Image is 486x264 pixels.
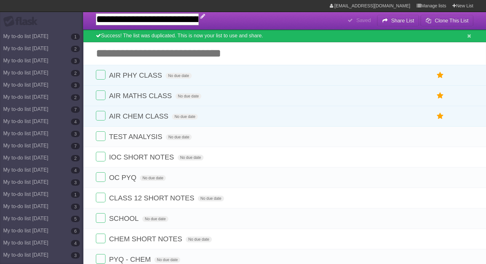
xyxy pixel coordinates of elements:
[71,131,80,137] b: 3
[96,90,105,100] label: Done
[71,167,80,174] b: 4
[154,257,180,263] span: No due date
[109,174,138,182] span: OC PYQ
[435,18,468,23] b: Clone This List
[186,237,212,242] span: No due date
[96,111,105,120] label: Done
[71,155,80,161] b: 2
[96,152,105,161] label: Done
[434,90,446,101] label: Star task
[109,255,152,263] span: PYQ - CHEM
[71,106,80,113] b: 7
[71,58,80,64] b: 3
[83,30,486,42] div: Success! The list was duplicated. This is now your list to use and share.
[71,204,80,210] b: 3
[356,18,371,23] b: Saved
[434,70,446,81] label: Star task
[109,235,184,243] span: CHEM SHORT NOTES
[142,216,168,222] span: No due date
[71,191,80,198] b: 1
[391,18,414,23] b: Share List
[109,92,173,100] span: AIR MATHS CLASS
[71,94,80,101] b: 2
[109,194,196,202] span: CLASS 12 SHORT NOTES
[96,193,105,202] label: Done
[71,228,80,234] b: 6
[96,234,105,243] label: Done
[71,46,80,52] b: 2
[71,216,80,222] b: 5
[96,254,105,264] label: Done
[198,196,224,201] span: No due date
[71,179,80,186] b: 3
[109,153,175,161] span: IOC SHORT NOTES
[71,82,80,89] b: 3
[96,131,105,141] label: Done
[420,15,473,27] button: Clone This List
[71,34,80,40] b: 1
[140,175,166,181] span: No due date
[71,240,80,246] b: 4
[166,134,192,140] span: No due date
[71,252,80,259] b: 3
[109,71,164,79] span: AIR PHY CLASS
[109,133,164,141] span: TEST ANALYSIS
[3,16,42,27] div: Flask
[71,70,80,76] b: 2
[109,112,170,120] span: AIR CHEM CLASS
[109,214,140,222] span: SCHOOL
[166,73,191,79] span: No due date
[96,213,105,223] label: Done
[71,143,80,149] b: 7
[71,119,80,125] b: 4
[434,111,446,121] label: Star task
[96,172,105,182] label: Done
[377,15,419,27] button: Share List
[175,93,201,99] span: No due date
[172,114,198,120] span: No due date
[178,155,204,160] span: No due date
[96,70,105,80] label: Done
